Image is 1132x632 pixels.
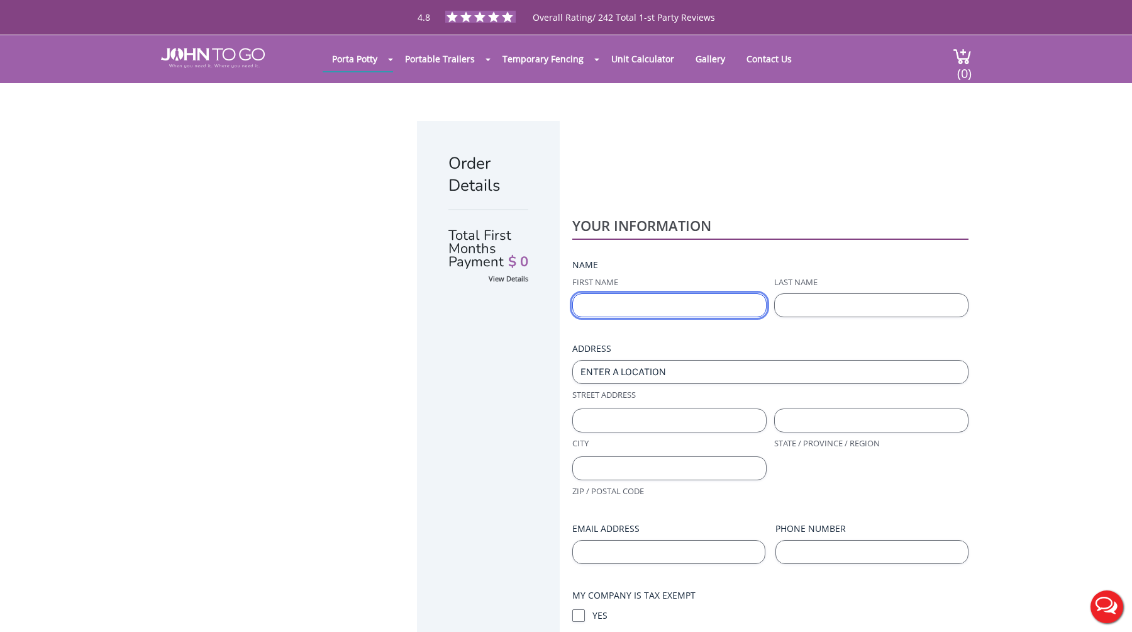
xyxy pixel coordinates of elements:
label: State / Province / Region [774,437,968,449]
legend: My Company Is Tax Exempt [572,589,696,602]
label: Street Address [572,389,968,401]
legend: Name [572,259,598,271]
button: Live Chat [1082,582,1132,632]
a: Contact Us [737,47,801,71]
img: JOHN to go [161,48,265,68]
label: Last Name [774,276,968,288]
a: View Details [489,274,528,283]
legend: Address [572,342,611,355]
span: $ 0 [508,256,528,269]
span: 4.8 [418,11,430,23]
a: Porta Potty [323,47,387,71]
img: cart a [953,48,972,65]
span: (0) [957,55,972,82]
input: Enter a location [572,360,968,384]
h2: YOUR INFORMATION [572,218,968,232]
label: Yes [592,609,968,622]
a: Gallery [686,47,735,71]
a: Unit Calculator [602,47,684,71]
label: ZIP / Postal Code [572,485,767,497]
label: Phone Number [775,522,968,535]
div: Total First Months Payment [448,209,528,272]
label: First Name [572,276,767,288]
span: Overall Rating/ 242 Total 1-st Party Reviews [533,11,715,48]
label: Email Address [572,522,765,535]
a: Temporary Fencing [493,47,593,71]
h1: Order Details [448,152,528,196]
a: Portable Trailers [396,47,484,71]
label: City [572,437,767,449]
